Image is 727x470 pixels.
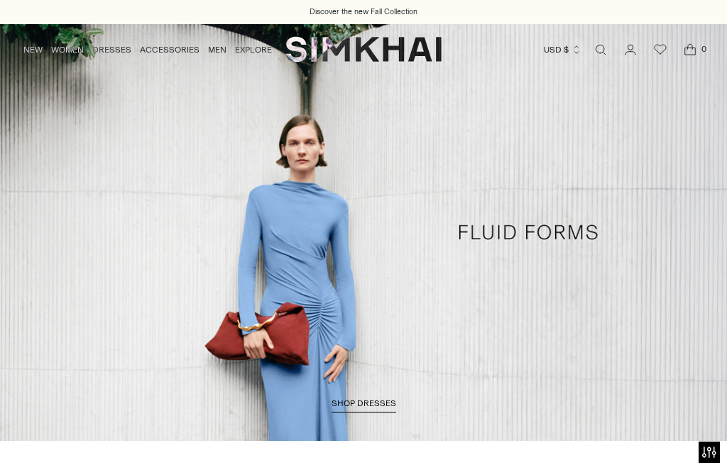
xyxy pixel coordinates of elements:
a: MEN [208,34,226,65]
span: 0 [697,43,710,55]
a: WOMEN [51,34,84,65]
a: SIMKHAI [285,35,442,63]
a: Wishlist [646,35,674,64]
span: SHOP DRESSES [332,398,396,408]
a: NEW [23,34,43,65]
a: ACCESSORIES [140,34,199,65]
a: EXPLORE [235,34,272,65]
button: USD $ [544,34,581,65]
a: DRESSES [92,34,131,65]
a: Open search modal [586,35,615,64]
a: SHOP DRESSES [332,398,396,412]
a: Go to the account page [616,35,645,64]
a: Discover the new Fall Collection [310,6,417,18]
a: Open cart modal [676,35,704,64]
